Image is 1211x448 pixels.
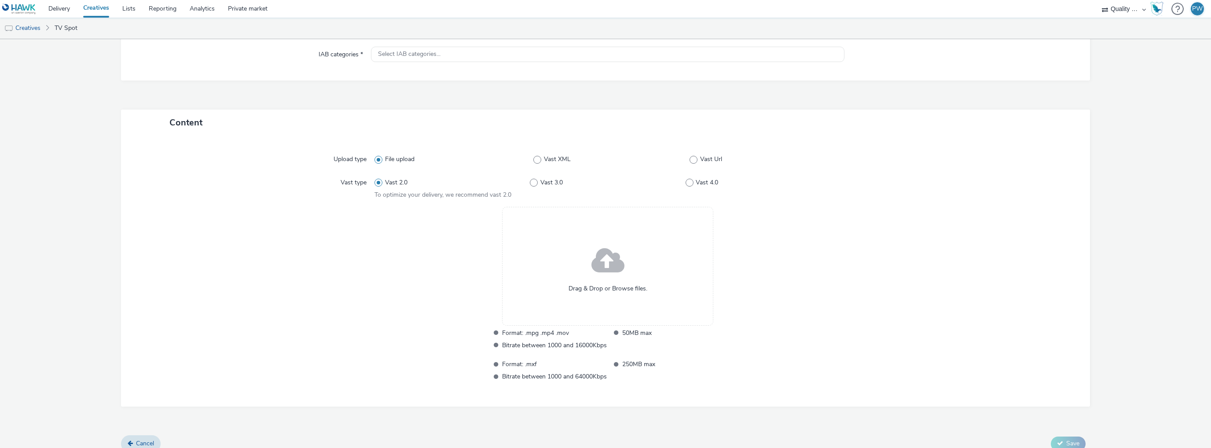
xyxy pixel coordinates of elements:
[1066,439,1079,448] span: Save
[622,328,727,338] span: 50MB max
[700,155,722,164] span: Vast Url
[2,4,36,15] img: undefined Logo
[1192,2,1203,15] div: PW
[696,178,718,187] span: Vast 4.0
[169,117,202,129] span: Content
[378,51,440,58] span: Select IAB categories...
[1150,2,1163,16] img: Hawk Academy
[569,284,647,293] span: Drag & Drop or Browse files.
[374,191,511,199] span: To optimize your delivery, we recommend vast 2.0
[1150,2,1167,16] a: Hawk Academy
[502,371,607,382] span: Bitrate between 1000 and 64000Kbps
[337,175,370,187] label: Vast type
[4,24,13,33] img: tv
[315,47,367,59] label: IAB categories *
[502,340,607,350] span: Bitrate between 1000 and 16000Kbps
[502,359,607,369] span: Format: .mxf
[330,151,370,164] label: Upload type
[622,359,727,369] span: 250MB max
[540,178,563,187] span: Vast 3.0
[544,155,571,164] span: Vast XML
[385,178,407,187] span: Vast 2.0
[50,18,82,39] a: TV Spot
[502,328,607,338] span: Format: .mpg .mp4 .mov
[385,155,415,164] span: File upload
[136,439,154,448] span: Cancel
